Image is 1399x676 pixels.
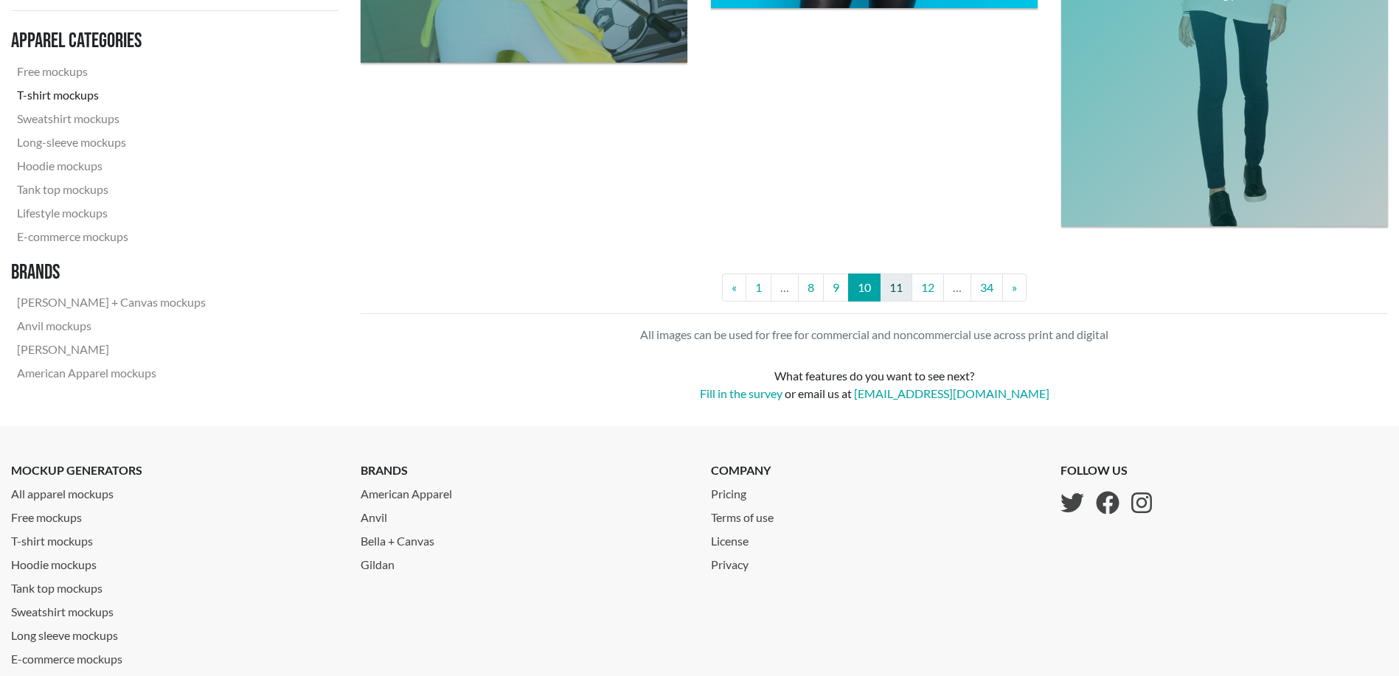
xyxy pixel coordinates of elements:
a: T-shirt mockups [11,83,212,106]
p: mockup generators [11,461,339,479]
span: « [732,280,737,294]
a: 9 [823,273,849,302]
a: Lifestyle mockups [11,201,212,224]
a: 1 [746,273,771,302]
a: 34 [971,273,1003,302]
span: » [1012,280,1017,294]
a: [EMAIL_ADDRESS][DOMAIN_NAME] [854,386,1049,400]
a: American Apparel [361,479,688,503]
a: License [711,526,785,550]
a: All apparel mockups [11,479,339,503]
a: American Apparel mockups [11,361,212,385]
a: Free mockups [11,503,339,526]
a: Tank top mockups [11,574,339,597]
p: brands [361,461,688,479]
a: Long sleeve mockups [11,621,339,644]
a: 8 [798,273,824,302]
a: Long-sleeve mockups [11,130,212,153]
p: All images can be used for free for commercial and noncommercial use across print and digital [361,326,1388,344]
a: Free mockups [11,59,212,83]
a: Bella + Canvas [361,526,688,550]
a: E-commerce mockups [11,224,212,248]
a: Anvil mockups [11,314,212,338]
a: Pricing [711,479,785,503]
h3: Brands [11,259,212,285]
a: Terms of use [711,503,785,526]
a: Tank top mockups [11,177,212,201]
div: What features do you want to see next? or email us at [454,367,1295,403]
p: company [711,461,785,479]
a: Hoodie mockups [11,153,212,177]
a: Privacy [711,550,785,574]
a: 11 [880,273,912,302]
a: T-shirt mockups [11,526,339,550]
a: Gildan [361,550,688,574]
a: [PERSON_NAME] [11,338,212,361]
a: [PERSON_NAME] + Canvas mockups [11,290,212,314]
a: Fill in the survey [700,386,782,400]
a: Sweatshirt mockups [11,597,339,621]
p: follow us [1060,461,1152,479]
a: Hoodie mockups [11,550,339,574]
a: 10 [848,273,881,302]
a: E-commerce mockups [11,644,339,668]
h3: Apparel categories [11,29,212,54]
a: Sweatshirt mockups [11,106,212,130]
a: 12 [912,273,944,302]
a: Anvil [361,503,688,526]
